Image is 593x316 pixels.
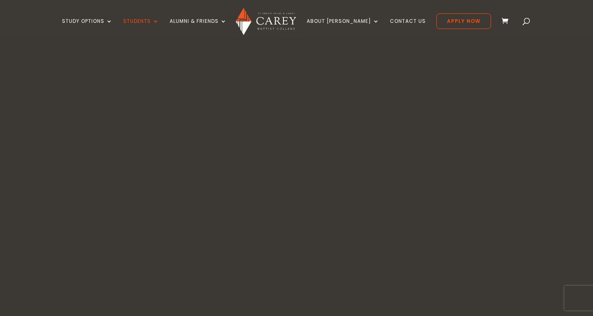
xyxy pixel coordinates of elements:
[62,18,113,38] a: Study Options
[123,18,159,38] a: Students
[390,18,426,38] a: Contact Us
[236,8,296,35] img: Carey Baptist College
[170,18,227,38] a: Alumni & Friends
[436,13,491,29] a: Apply Now
[307,18,379,38] a: About [PERSON_NAME]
